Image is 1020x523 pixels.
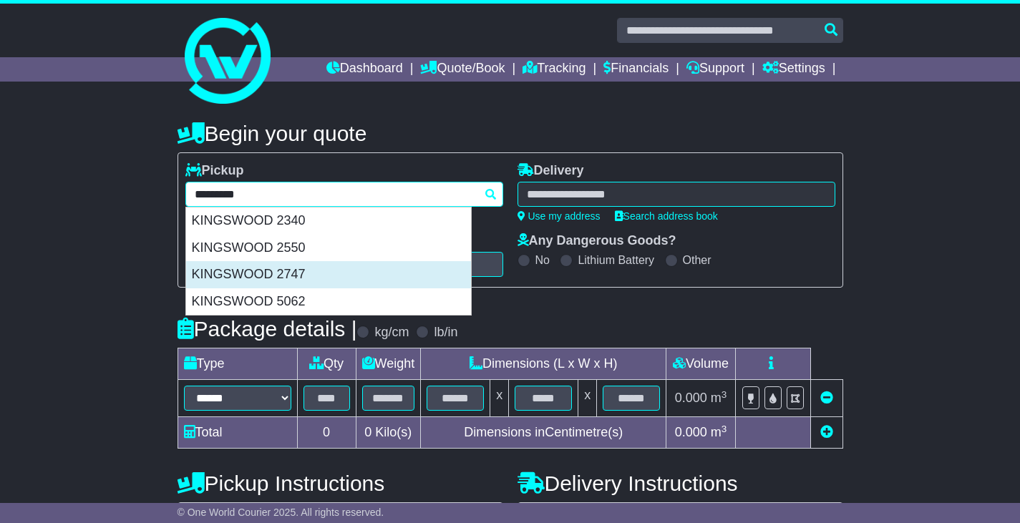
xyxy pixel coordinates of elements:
label: Delivery [518,163,584,179]
sup: 3 [722,424,727,434]
td: Total [178,417,297,449]
h4: Delivery Instructions [518,471,843,495]
h4: Package details | [178,317,357,341]
a: Dashboard [326,57,403,82]
td: Weight [356,348,421,380]
sup: 3 [722,389,727,400]
td: Type [178,348,297,380]
td: 0 [297,417,356,449]
a: Search address book [615,210,718,222]
span: © One World Courier 2025. All rights reserved. [178,507,384,518]
h4: Pickup Instructions [178,471,503,495]
typeahead: Please provide city [185,182,503,207]
div: KINGSWOOD 5062 [186,288,471,316]
label: Other [683,253,711,267]
label: No [535,253,550,267]
span: 0.000 [675,425,707,439]
label: kg/cm [374,325,409,341]
span: m [711,391,727,405]
a: Support [686,57,744,82]
a: Quote/Book [420,57,505,82]
label: Any Dangerous Goods? [518,233,676,249]
td: Kilo(s) [356,417,421,449]
a: Settings [762,57,825,82]
label: lb/in [434,325,457,341]
td: Volume [666,348,736,380]
span: 0.000 [675,391,707,405]
td: x [578,380,597,417]
label: Lithium Battery [578,253,654,267]
td: Qty [297,348,356,380]
a: Tracking [523,57,586,82]
a: Financials [603,57,669,82]
a: Remove this item [820,391,833,405]
td: Dimensions (L x W x H) [421,348,666,380]
span: 0 [364,425,371,439]
td: Dimensions in Centimetre(s) [421,417,666,449]
span: m [711,425,727,439]
div: KINGSWOOD 2550 [186,235,471,262]
td: x [490,380,509,417]
a: Use my address [518,210,601,222]
div: KINGSWOOD 2340 [186,207,471,235]
div: KINGSWOOD 2747 [186,261,471,288]
label: Pickup [185,163,244,179]
a: Add new item [820,425,833,439]
h4: Begin your quote [178,122,843,145]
